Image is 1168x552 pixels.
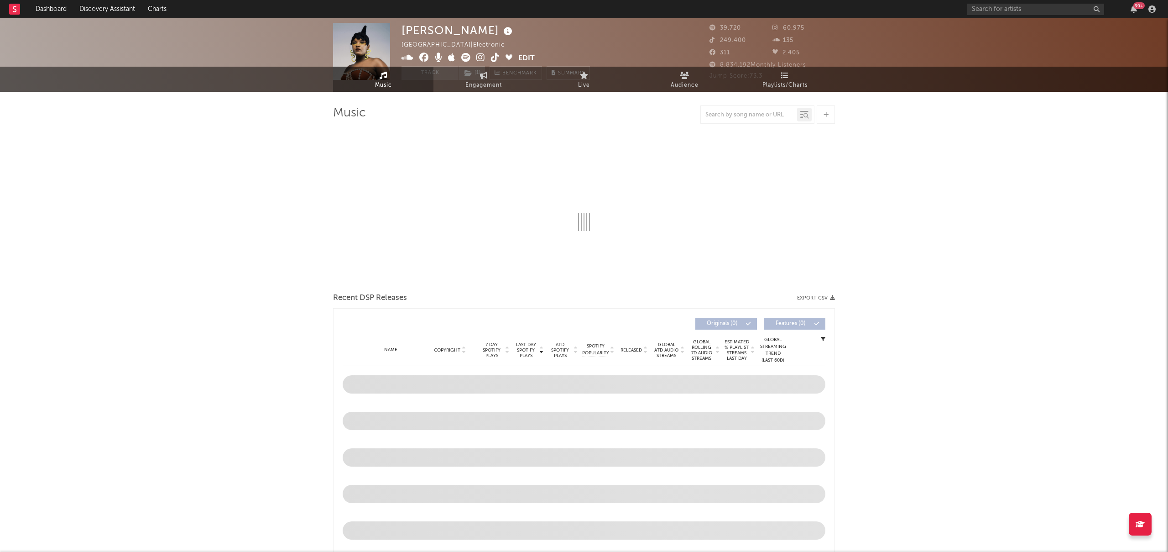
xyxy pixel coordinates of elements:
[634,67,735,92] a: Audience
[1133,2,1145,9] div: 99 +
[759,336,787,364] div: Global Streaming Trend (Last 60D)
[518,53,535,64] button: Edit
[772,50,800,56] span: 2.405
[689,339,714,361] span: Global Rolling 7D Audio Streams
[709,62,806,68] span: 8.834.192 Monthly Listeners
[401,66,459,80] button: Track
[671,80,699,91] span: Audience
[967,4,1104,15] input: Search for artists
[548,342,572,358] span: ATD Spotify Plays
[465,80,502,91] span: Engagement
[534,67,634,92] a: Live
[701,111,797,119] input: Search by song name or URL
[375,80,392,91] span: Music
[582,343,609,357] span: Spotify Popularity
[620,347,642,353] span: Released
[695,318,757,330] button: Originals(0)
[724,339,749,361] span: Estimated % Playlist Streams Last Day
[480,342,504,358] span: 7 Day Spotify Plays
[490,66,542,80] a: Benchmark
[333,67,433,92] a: Music
[514,342,538,358] span: Last Day Spotify Plays
[797,295,835,301] button: Export CSV
[772,37,793,43] span: 135
[709,37,746,43] span: 249.400
[770,321,812,326] span: Features ( 0 )
[654,342,679,358] span: Global ATD Audio Streams
[547,66,590,80] button: Summary
[433,67,534,92] a: Engagement
[709,50,730,56] span: 311
[1131,5,1137,13] button: 99+
[401,23,515,38] div: [PERSON_NAME]
[709,25,741,31] span: 39.720
[333,293,407,304] span: Recent DSP Releases
[772,25,804,31] span: 60.975
[434,347,460,353] span: Copyright
[735,67,835,92] a: Playlists/Charts
[459,66,485,80] span: ( 1 )
[701,321,743,326] span: Originals ( 0 )
[764,318,825,330] button: Features(0)
[578,80,590,91] span: Live
[459,66,485,80] button: (1)
[401,40,515,51] div: [GEOGRAPHIC_DATA] | Electronic
[361,347,421,353] div: Name
[762,80,808,91] span: Playlists/Charts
